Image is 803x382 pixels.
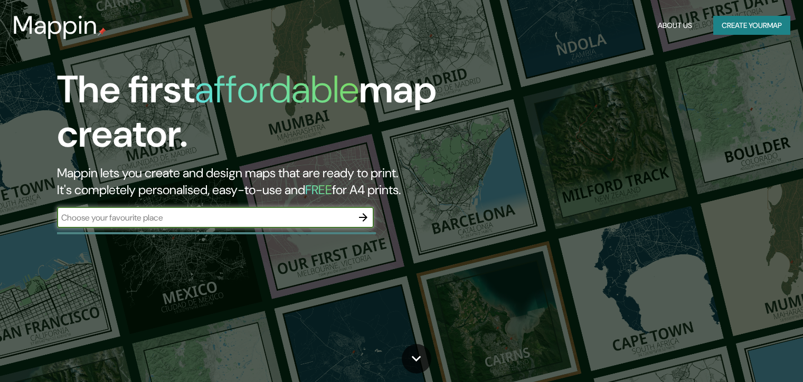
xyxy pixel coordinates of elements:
button: Create yourmap [713,16,790,35]
h3: Mappin [13,11,98,40]
input: Choose your favourite place [57,212,353,224]
button: About Us [654,16,696,35]
h2: Mappin lets you create and design maps that are ready to print. It's completely personalised, eas... [57,165,459,198]
h1: The first map creator. [57,68,459,165]
h1: affordable [195,65,359,114]
img: mappin-pin [98,27,106,36]
h5: FREE [305,182,332,198]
